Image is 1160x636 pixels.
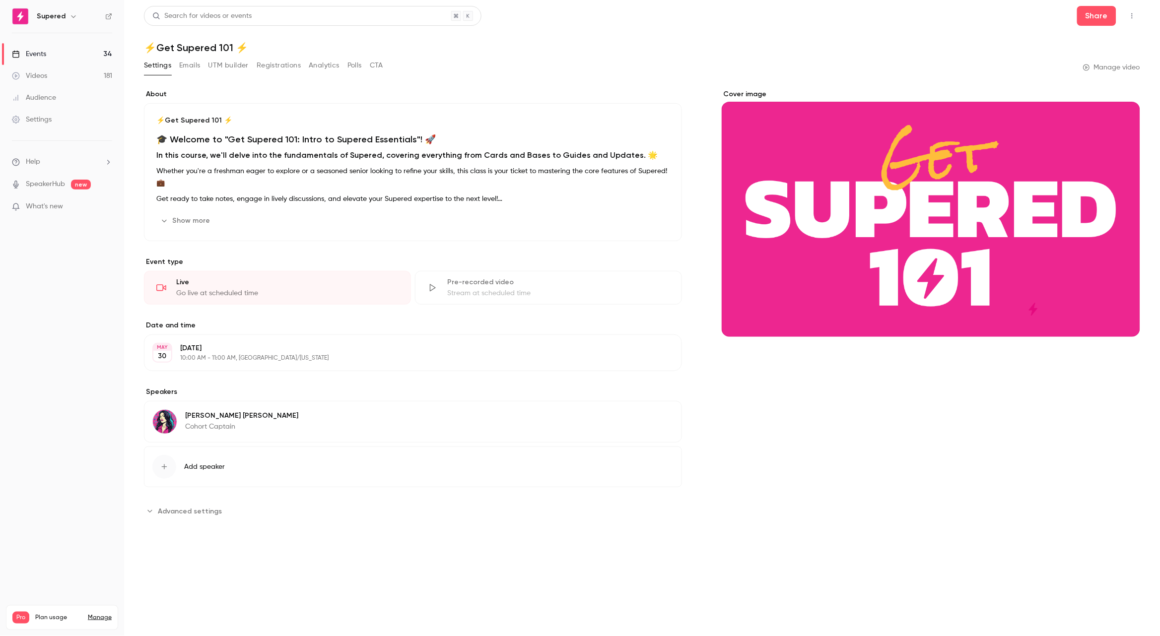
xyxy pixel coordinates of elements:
[180,343,629,353] p: [DATE]
[26,201,63,212] span: What's new
[144,446,682,487] button: Add speaker
[144,58,171,73] button: Settings
[257,58,301,73] button: Registrations
[100,202,112,211] iframe: Noticeable Trigger
[447,288,670,298] div: Stream at scheduled time
[156,213,216,229] button: Show more
[144,42,1140,54] h1: ⚡️Get Supered 101 ⚡️
[347,58,362,73] button: Polls
[184,462,225,472] span: Add speaker
[12,157,112,167] li: help-dropdown-opener
[144,271,411,305] div: LiveGo live at scheduled time
[156,133,670,145] h1: 🎓 Welcome to "Get Supered 101: Intro to Supered Essentials"! 🚀
[37,11,66,21] h6: Supered
[185,411,298,421] p: [PERSON_NAME] [PERSON_NAME]
[71,180,91,190] span: new
[153,410,177,434] img: Lindsey Smith
[1077,6,1116,26] button: Share
[179,58,200,73] button: Emails
[144,257,682,267] p: Event type
[370,58,383,73] button: CTA
[144,89,682,99] label: About
[12,93,56,103] div: Audience
[415,271,682,305] div: Pre-recorded videoStream at scheduled time
[144,503,682,519] section: Advanced settings
[208,58,249,73] button: UTM builder
[158,506,222,516] span: Advanced settings
[156,149,670,161] h2: In this course, we'll delve into the fundamentals of Supered, covering everything from Cards and ...
[144,387,682,397] label: Speakers
[447,277,670,287] div: Pre-recorded video
[722,89,1140,99] label: Cover image
[153,344,171,351] div: MAY
[156,165,670,189] p: Whether you're a freshman eager to explore or a seasoned senior looking to refine your skills, th...
[12,115,52,125] div: Settings
[26,179,65,190] a: SpeakerHub
[158,351,167,361] p: 30
[180,354,629,362] p: 10:00 AM - 11:00 AM, [GEOGRAPHIC_DATA]/[US_STATE]
[156,193,670,205] p: Get ready to take notes, engage in lively discussions, and elevate your Supered expertise to the ...
[12,71,47,81] div: Videos
[35,614,82,622] span: Plan usage
[722,89,1140,337] section: Cover image
[26,157,40,167] span: Help
[176,288,399,298] div: Go live at scheduled time
[144,320,682,330] label: Date and time
[152,11,252,21] div: Search for videos or events
[1083,63,1140,72] a: Manage video
[185,422,298,432] p: Cohort Captain
[156,116,670,126] p: ⚡️Get Supered 101 ⚡️
[12,612,29,624] span: Pro
[144,401,682,443] div: Lindsey Smith[PERSON_NAME] [PERSON_NAME]Cohort Captain
[88,614,112,622] a: Manage
[176,277,399,287] div: Live
[309,58,340,73] button: Analytics
[12,49,46,59] div: Events
[12,8,28,24] img: Supered
[144,503,228,519] button: Advanced settings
